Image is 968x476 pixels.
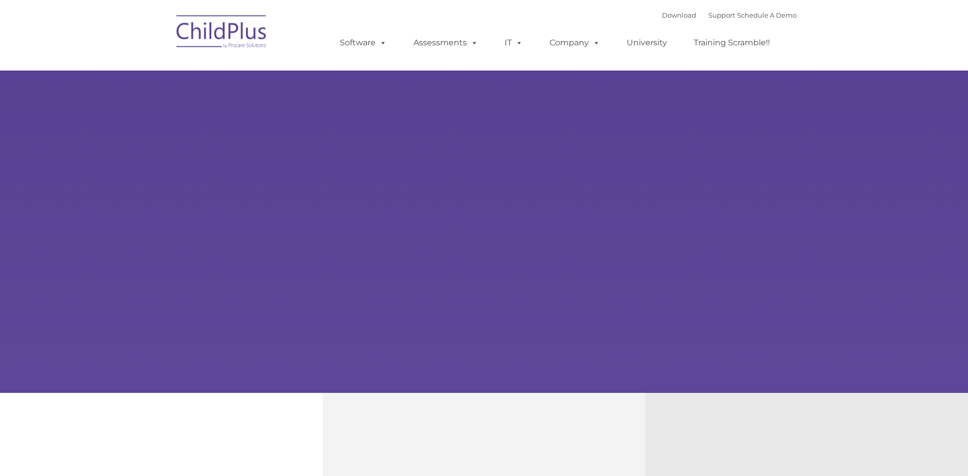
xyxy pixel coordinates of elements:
a: IT [495,33,533,53]
a: Training Scramble!! [684,33,780,53]
a: University [617,33,677,53]
a: Software [330,33,397,53]
a: Schedule A Demo [737,11,797,19]
img: ChildPlus by Procare Solutions [171,8,272,58]
a: Assessments [403,33,488,53]
a: Support [708,11,735,19]
a: Company [539,33,610,53]
font: | [662,11,797,19]
a: Download [662,11,696,19]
